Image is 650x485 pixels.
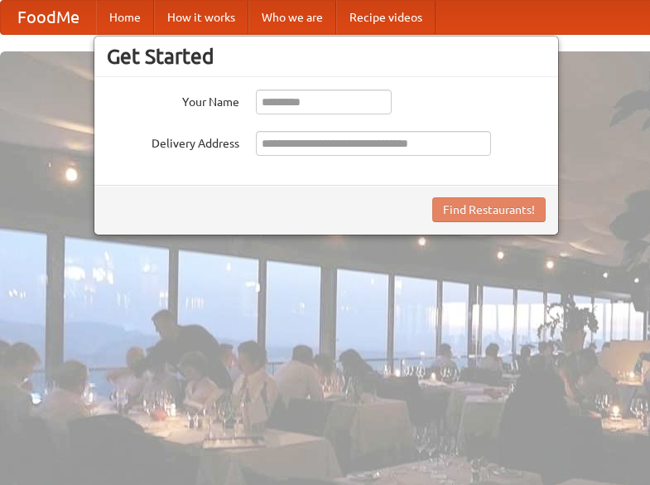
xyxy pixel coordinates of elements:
[336,1,436,34] a: Recipe videos
[154,1,248,34] a: How it works
[107,131,239,152] label: Delivery Address
[1,1,96,34] a: FoodMe
[107,90,239,110] label: Your Name
[248,1,336,34] a: Who we are
[96,1,154,34] a: Home
[107,44,546,69] h3: Get Started
[432,197,546,222] button: Find Restaurants!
